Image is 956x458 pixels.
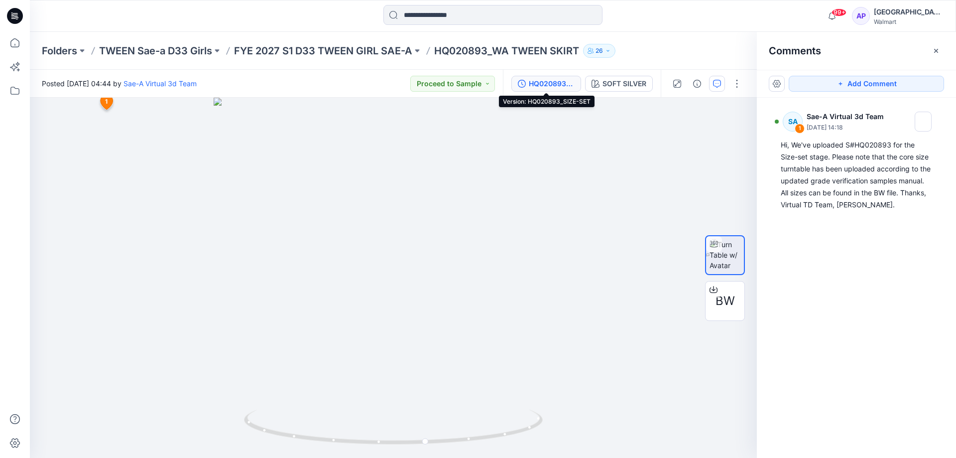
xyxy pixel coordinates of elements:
p: HQ020893_WA TWEEN SKIRT [434,44,579,58]
img: Turn Table w/ Avatar [710,239,744,271]
h2: Comments [769,45,821,57]
button: Add Comment [789,76,944,92]
button: HQ020893_SIZE-SET [511,76,581,92]
div: Walmart [874,18,944,25]
a: Folders [42,44,77,58]
span: 99+ [832,8,846,16]
div: [GEOGRAPHIC_DATA] [874,6,944,18]
a: FYE 2027 S1 D33 TWEEN GIRL SAE-A [234,44,412,58]
a: TWEEN Sae-a D33 Girls [99,44,212,58]
div: AP [852,7,870,25]
p: [DATE] 14:18 [807,123,887,133]
button: 26 [583,44,615,58]
p: 26 [596,45,603,56]
div: SOFT SILVER [602,78,646,89]
div: Hi, We've uploaded S#HQ020893 for the Size-set stage. Please note that the core size turntable ha... [781,139,932,211]
p: Sae-A Virtual 3d Team [807,111,887,123]
div: HQ020893_SIZE-SET [529,78,575,89]
a: Sae-A Virtual 3d Team [123,79,197,88]
span: Posted [DATE] 04:44 by [42,78,197,89]
button: SOFT SILVER [585,76,653,92]
button: Details [689,76,705,92]
span: BW [716,292,735,310]
div: 1 [795,124,805,134]
div: SA [783,112,803,132]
